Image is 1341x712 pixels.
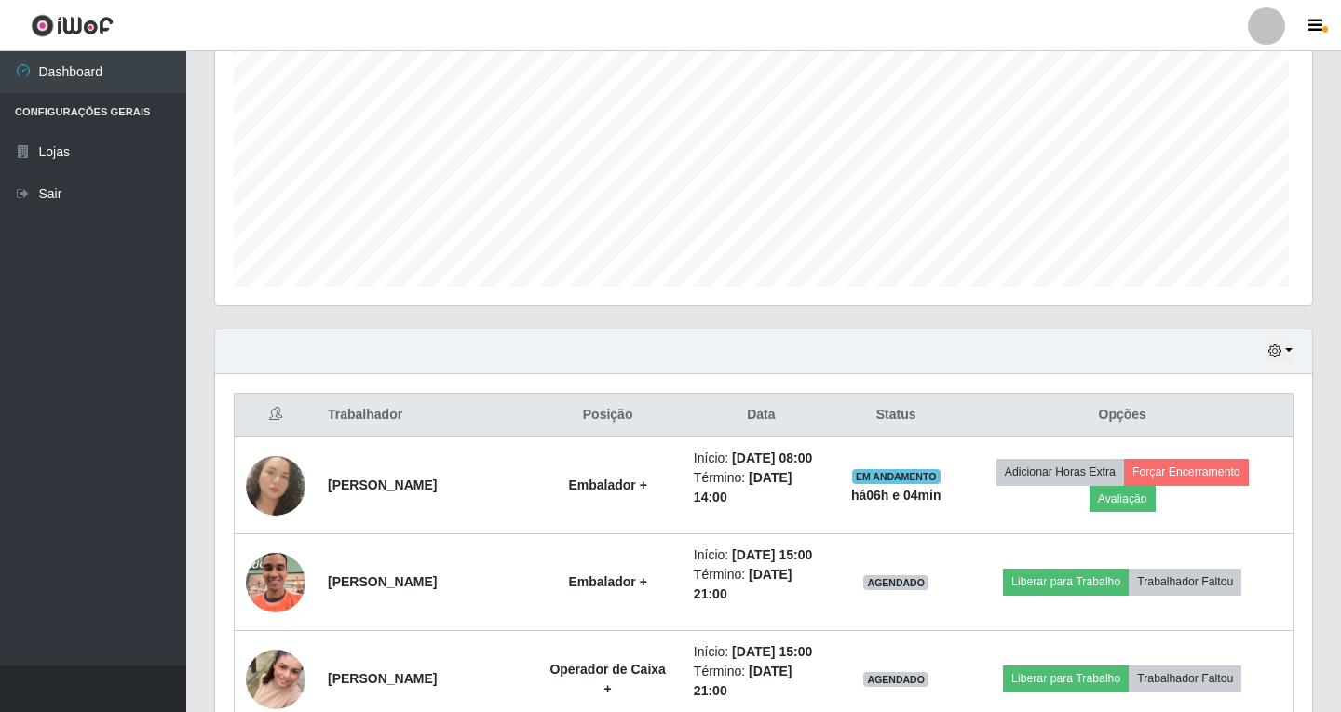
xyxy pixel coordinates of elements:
span: EM ANDAMENTO [852,469,941,484]
strong: Embalador + [568,477,646,492]
li: Término: [694,662,829,701]
button: Avaliação [1090,486,1156,512]
th: Trabalhador [317,394,533,437]
time: [DATE] 08:00 [732,450,812,465]
th: Data [683,394,840,437]
img: 1752546714957.jpeg [246,530,305,636]
li: Início: [694,642,829,662]
th: Status [840,394,953,437]
strong: Embalador + [568,574,646,589]
strong: [PERSON_NAME] [328,671,437,686]
strong: [PERSON_NAME] [328,574,437,589]
th: Posição [533,394,682,437]
strong: [PERSON_NAME] [328,477,437,492]
li: Início: [694,545,829,565]
li: Início: [694,449,829,468]
button: Trabalhador Faltou [1129,665,1241,692]
span: AGENDADO [863,575,928,590]
strong: Operador de Caixa + [549,662,666,696]
li: Término: [694,565,829,604]
button: Adicionar Horas Extra [996,459,1124,485]
strong: há 06 h e 04 min [851,488,941,503]
time: [DATE] 15:00 [732,644,812,659]
button: Trabalhador Faltou [1129,569,1241,595]
span: AGENDADO [863,672,928,687]
button: Forçar Encerramento [1124,459,1249,485]
button: Liberar para Trabalho [1003,665,1129,692]
time: [DATE] 15:00 [732,547,812,562]
img: 1754776232793.jpeg [246,456,305,516]
th: Opções [952,394,1293,437]
button: Liberar para Trabalho [1003,569,1129,595]
img: CoreUI Logo [31,14,114,37]
li: Término: [694,468,829,507]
